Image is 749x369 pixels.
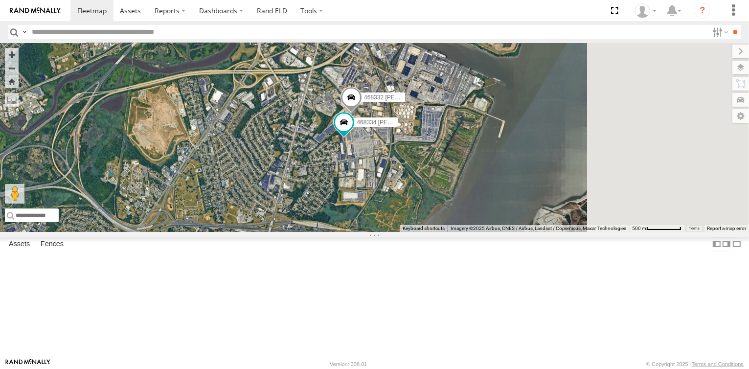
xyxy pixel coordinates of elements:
[709,25,730,39] label: Search Filter Options
[451,226,626,231] span: Imagery ©2025 Airbus, CNES / Airbus, Landsat / Copernicus, Maxar Technologies
[646,361,744,367] div: © Copyright 2025 -
[632,226,646,231] span: 500 m
[4,237,35,251] label: Assets
[732,237,742,252] label: Hide Summary Table
[5,184,24,204] button: Drag Pegman onto the map to open Street View
[5,48,19,61] button: Zoom in
[357,119,426,126] span: 468334 [PERSON_NAME]
[21,25,28,39] label: Search Query
[712,237,722,252] label: Dock Summary Table to the Left
[36,237,68,251] label: Fences
[722,237,731,252] label: Dock Summary Table to the Right
[695,3,710,19] i: ?
[732,109,749,123] label: Map Settings
[403,225,445,232] button: Keyboard shortcuts
[692,361,744,367] a: Terms and Conditions
[632,3,660,18] div: Dale Gerhard
[5,75,19,88] button: Zoom Home
[364,94,433,101] span: 468332 [PERSON_NAME]
[330,361,367,367] div: Version: 308.01
[707,226,746,231] a: Report a map error
[10,7,61,14] img: rand-logo.svg
[629,225,684,232] button: Map Scale: 500 m per 68 pixels
[689,227,700,231] a: Terms (opens in new tab)
[5,359,50,369] a: Visit our Website
[5,93,19,107] label: Measure
[5,61,19,75] button: Zoom out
